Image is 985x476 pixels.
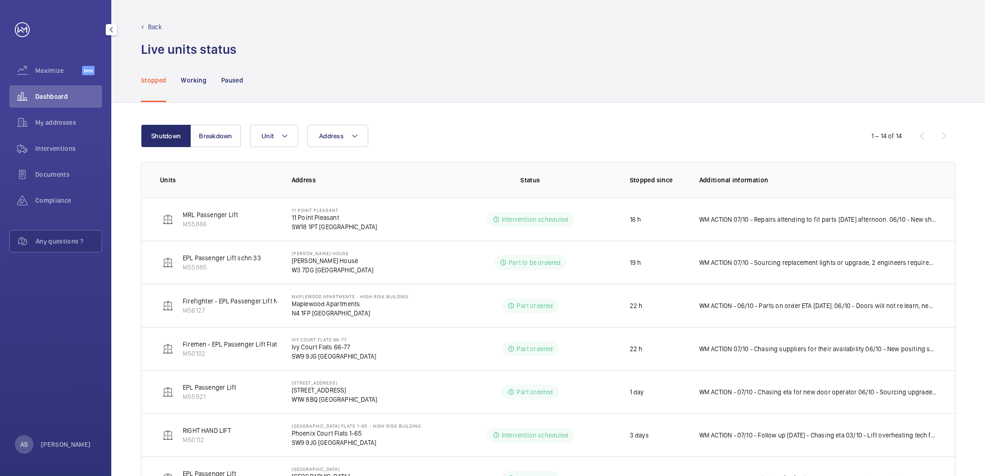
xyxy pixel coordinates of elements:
[292,251,373,256] p: [PERSON_NAME] House
[181,76,206,85] p: Working
[630,175,684,185] p: Stopped since
[35,66,82,75] span: Maximize
[292,299,409,309] p: Maplewood Apartments
[292,342,377,352] p: Ivy Court Flats 66-77
[292,213,377,222] p: 11 Point Pleasant
[699,431,936,440] p: WM ACTION - 07/10 - Follow up [DATE] - Chasing eta 03/10 - Lift overheating tech follow up required
[162,300,173,311] img: elevator.svg
[871,131,902,141] div: 1 – 14 of 14
[292,423,421,429] p: [GEOGRAPHIC_DATA] Flats 1-65 - High Risk Building
[183,383,236,392] p: EPL Passenger Lift
[183,253,261,263] p: EPL Passenger Lift schn 33
[292,352,377,361] p: SW9 9JG [GEOGRAPHIC_DATA]
[292,294,409,299] p: Maplewood Apartments - High Risk Building
[141,125,191,147] button: Shutdown
[183,219,238,229] p: M55886
[699,215,936,224] p: WM ACTION 07/10 - Repairs attending to fit parts [DATE] afternoon. 06/10 - New shoe liners required
[630,258,641,267] p: 19 h
[162,214,173,225] img: elevator.svg
[191,125,241,147] button: Breakdown
[183,426,231,435] p: RIGHT HAND LIFT
[292,207,377,213] p: 11 Point Pleasant
[162,343,173,354] img: elevator.svg
[183,340,298,349] p: Firemen - EPL Passenger Lift Flats 66-77
[183,435,231,444] p: M50112
[292,309,409,318] p: N4 1FP [GEOGRAPHIC_DATA]
[292,380,377,386] p: [STREET_ADDRESS]
[141,41,237,58] h1: Live units status
[502,215,568,224] p: Intervention scheduled
[699,258,936,267] p: WM ACTION 07/10 - Sourcing replacement lights or upgrade, 2 engineers required 06/10 - No car lig...
[41,440,91,449] p: [PERSON_NAME]
[292,337,377,342] p: Ivy Court Flats 66-77
[699,344,936,354] p: WM ACTION 07/10 - Chasing suppliers for their availability 06/10 - New positing switch required, ...
[292,386,377,395] p: [STREET_ADDRESS]
[699,387,936,397] p: WM ACTION - 07/10 - Chasing eta for new door operator 06/10 - Sourcing upgrade 05/10 - Door opera...
[509,258,561,267] p: Part to be ordered
[183,392,236,401] p: M55921
[183,306,287,315] p: M56127
[250,125,298,147] button: Unit
[183,263,261,272] p: M55985
[699,175,936,185] p: Additional information
[221,76,243,85] p: Paused
[35,196,102,205] span: Compliance
[630,301,643,310] p: 22 h
[183,210,238,219] p: MRL Passenger Lift
[262,132,274,140] span: Unit
[292,429,421,438] p: Phoenix Court Flats 1-65
[148,22,162,32] p: Back
[162,386,173,398] img: elevator.svg
[35,144,102,153] span: Interventions
[630,215,641,224] p: 16 h
[35,92,102,101] span: Dashboard
[292,466,375,472] p: [GEOGRAPHIC_DATA]
[517,301,553,310] p: Part ordered
[630,344,643,354] p: 22 h
[35,118,102,127] span: My addresses
[162,257,173,268] img: elevator.svg
[307,125,368,147] button: Address
[292,395,377,404] p: W1W 8BQ [GEOGRAPHIC_DATA]
[699,301,936,310] p: WM ACTION - 06/10 - Parts on order ETA [DATE]. 06/10 - Doors will not re learn, new door motor an...
[292,222,377,232] p: SW18 1PT [GEOGRAPHIC_DATA]
[292,438,421,447] p: SW9 9JG [GEOGRAPHIC_DATA]
[141,76,166,85] p: Stopped
[20,440,28,449] p: AS
[630,387,644,397] p: 1 day
[452,175,608,185] p: Status
[82,66,95,75] span: Beta
[517,344,553,354] p: Part ordered
[162,430,173,441] img: elevator.svg
[319,132,344,140] span: Address
[35,170,102,179] span: Documents
[160,175,277,185] p: Units
[292,175,446,185] p: Address
[502,431,568,440] p: Intervention scheduled
[292,256,373,265] p: [PERSON_NAME] House
[183,349,298,358] p: M50102
[630,431,649,440] p: 3 days
[183,296,287,306] p: Firefighter - EPL Passenger Lift No 3
[292,265,373,275] p: W3 7DG [GEOGRAPHIC_DATA]
[36,237,102,246] span: Any questions ?
[517,387,553,397] p: Part ordered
